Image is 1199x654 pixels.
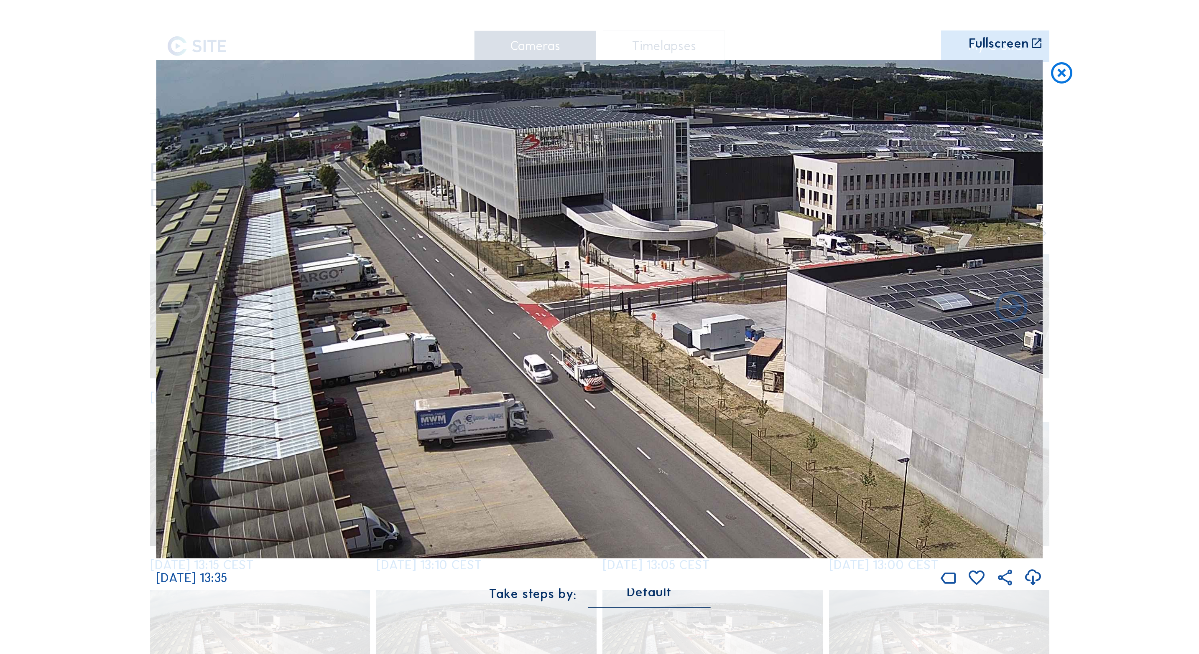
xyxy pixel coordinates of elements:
[969,37,1029,51] div: Fullscreen
[588,588,711,607] div: Default
[489,588,576,601] div: Take steps by:
[168,289,207,328] i: Forward
[992,289,1031,328] i: Back
[627,588,671,596] div: Default
[156,570,227,586] span: [DATE] 13:35
[156,60,1043,558] img: Image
